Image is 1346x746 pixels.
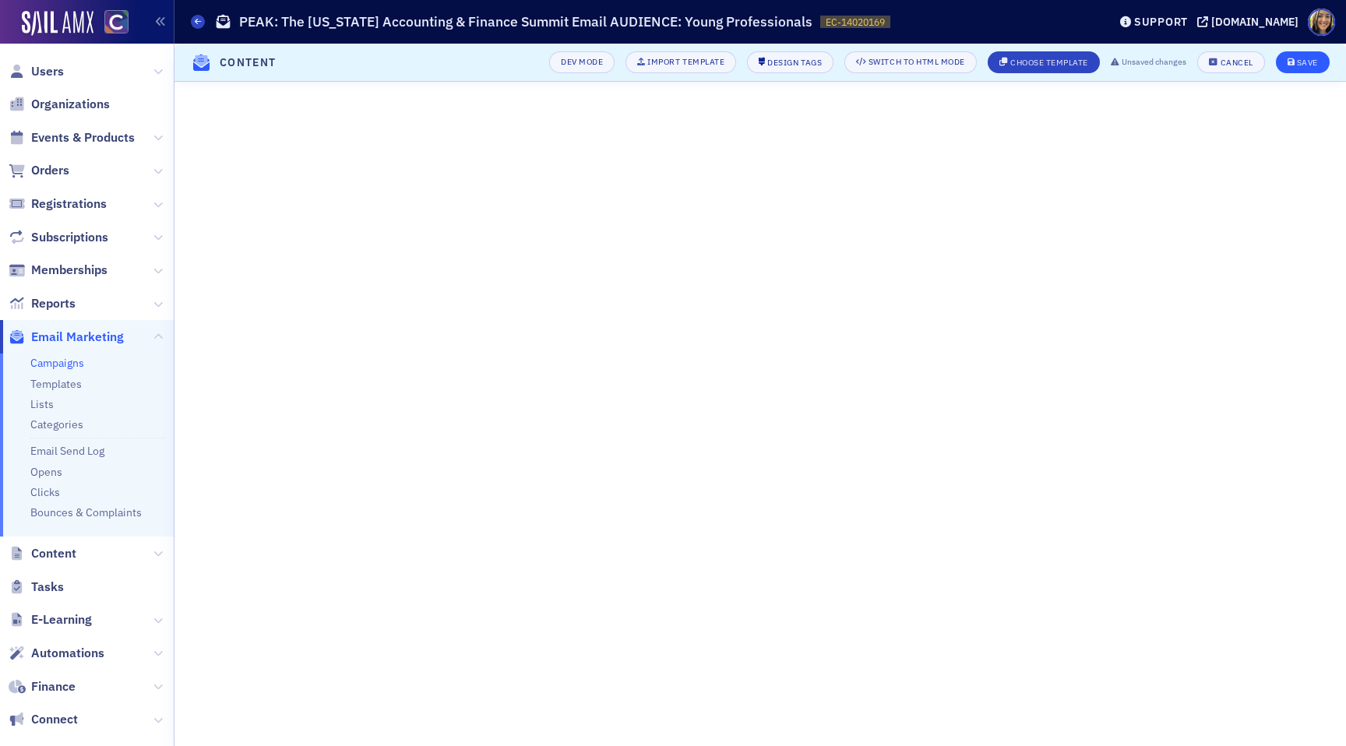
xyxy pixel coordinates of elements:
a: Memberships [9,262,107,279]
a: Clicks [30,485,60,499]
span: Reports [31,295,76,312]
a: Orders [9,162,69,179]
div: Import Template [647,58,724,66]
span: Registrations [31,195,107,213]
button: Switch to HTML Mode [844,51,977,73]
span: Finance [31,678,76,695]
div: Choose Template [1010,58,1088,67]
span: EC-14020169 [826,16,885,29]
span: Organizations [31,96,110,113]
a: Reports [9,295,76,312]
span: Unsaved changes [1122,56,1186,69]
a: Finance [9,678,76,695]
a: E-Learning [9,611,92,628]
a: Subscriptions [9,229,108,246]
a: Registrations [9,195,107,213]
a: Bounces & Complaints [30,505,142,519]
a: Templates [30,377,82,391]
span: E-Learning [31,611,92,628]
img: SailAMX [104,10,129,34]
a: Connect [9,711,78,728]
span: Automations [31,645,104,662]
a: Users [9,63,64,80]
button: Import Template [625,51,736,73]
a: Opens [30,465,62,479]
span: Email Marketing [31,329,124,346]
span: Profile [1308,9,1335,36]
a: Tasks [9,579,64,596]
div: Design Tags [767,58,822,67]
div: Cancel [1221,58,1253,67]
div: Switch to HTML Mode [869,58,965,66]
a: Categories [30,417,83,431]
a: Email Send Log [30,444,104,458]
button: Cancel [1197,51,1264,73]
span: Memberships [31,262,107,279]
div: Save [1297,58,1318,67]
button: Choose Template [988,51,1100,73]
a: Lists [30,397,54,411]
button: Design Tags [747,51,833,73]
a: Email Marketing [9,329,124,346]
a: View Homepage [93,10,129,37]
a: Organizations [9,96,110,113]
img: SailAMX [22,11,93,36]
a: Events & Products [9,129,135,146]
h4: Content [220,55,277,71]
div: [DOMAIN_NAME] [1211,15,1298,29]
a: Campaigns [30,356,84,370]
button: [DOMAIN_NAME] [1197,16,1304,27]
a: Content [9,545,76,562]
div: Support [1134,15,1188,29]
span: Orders [31,162,69,179]
button: Dev Mode [549,51,615,73]
span: Subscriptions [31,229,108,246]
span: Events & Products [31,129,135,146]
span: Content [31,545,76,562]
a: Automations [9,645,104,662]
span: Tasks [31,579,64,596]
h1: PEAK: The [US_STATE] Accounting & Finance Summit Email AUDIENCE: Young Professionals [239,12,812,31]
span: Connect [31,711,78,728]
button: Save [1276,51,1330,73]
span: Users [31,63,64,80]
